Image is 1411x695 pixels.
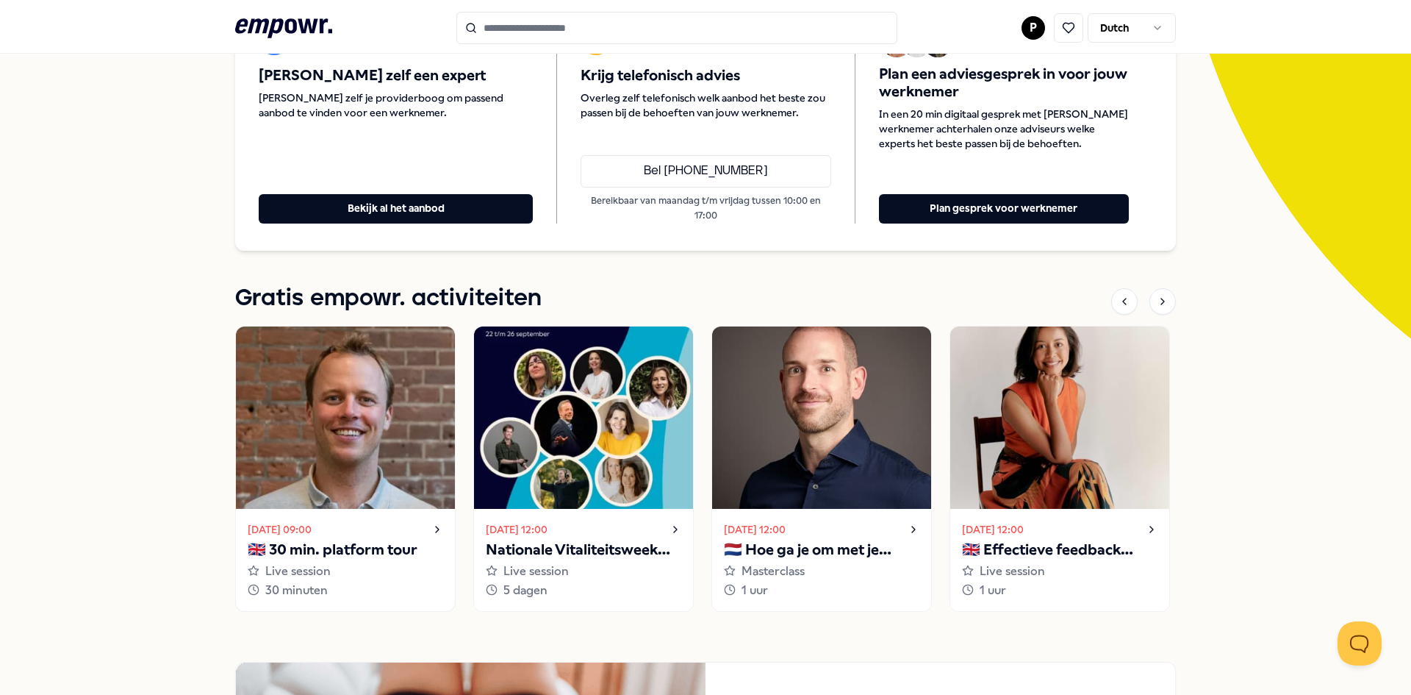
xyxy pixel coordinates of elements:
[235,280,542,317] h1: Gratis empowr. activiteiten
[248,521,312,538] time: [DATE] 09:00
[724,521,786,538] time: [DATE] 12:00
[711,326,932,612] a: [DATE] 12:00🇳🇱 Hoe ga je om met je innerlijke criticus?Masterclass1 uur
[486,521,547,538] time: [DATE] 12:00
[486,581,681,600] div: 5 dagen
[724,562,919,581] div: Masterclass
[581,90,830,120] span: Overleg zelf telefonisch welk aanbod het beste zou passen bij de behoeften van jouw werknemer.
[486,562,681,581] div: Live session
[248,581,443,600] div: 30 minuten
[259,90,533,120] span: [PERSON_NAME] zelf je providerboog om passend aanbod te vinden voor een werknemer.
[724,581,919,600] div: 1 uur
[259,194,533,224] button: Bekijk al het aanbod
[724,538,919,562] p: 🇳🇱 Hoe ga je om met je innerlijke criticus?
[950,327,1169,509] img: activity image
[473,326,694,612] a: [DATE] 12:00Nationale Vitaliteitsweek 2025Live session5 dagen
[248,562,443,581] div: Live session
[962,521,1024,538] time: [DATE] 12:00
[712,327,931,509] img: activity image
[581,155,830,188] a: Bel [PHONE_NUMBER]
[474,327,693,509] img: activity image
[879,194,1129,224] button: Plan gesprek voor werknemer
[1338,621,1382,666] iframe: Help Scout Beacon - Open
[456,12,897,44] input: Search for products, categories or subcategories
[581,193,830,224] p: Bereikbaar van maandag t/m vrijdag tussen 10:00 en 17:00
[962,538,1157,562] p: 🇬🇧 Effectieve feedback geven en ontvangen
[259,67,533,85] span: [PERSON_NAME] zelf een expert
[581,67,830,85] span: Krijg telefonisch advies
[248,538,443,562] p: 🇬🇧 30 min. platform tour
[879,65,1129,101] span: Plan een adviesgesprek in voor jouw werknemer
[486,538,681,562] p: Nationale Vitaliteitsweek 2025
[962,562,1157,581] div: Live session
[1022,16,1045,40] button: P
[949,326,1170,612] a: [DATE] 12:00🇬🇧 Effectieve feedback geven en ontvangenLive session1 uur
[235,326,456,612] a: [DATE] 09:00🇬🇧 30 min. platform tourLive session30 minuten
[236,327,455,509] img: activity image
[879,107,1129,151] span: In een 20 min digitaal gesprek met [PERSON_NAME] werknemer achterhalen onze adviseurs welke exper...
[962,581,1157,600] div: 1 uur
